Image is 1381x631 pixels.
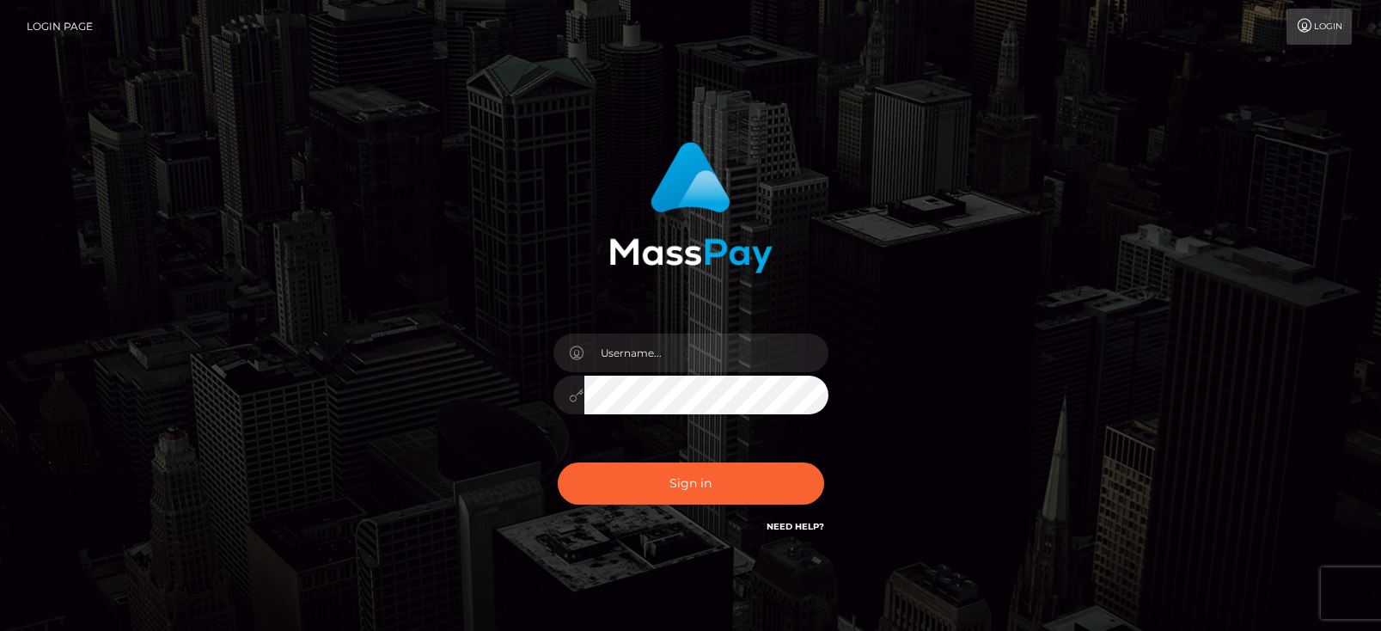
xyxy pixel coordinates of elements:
a: Login [1286,9,1352,45]
input: Username... [584,334,828,372]
button: Sign in [558,463,824,505]
a: Login Page [27,9,93,45]
a: Need Help? [767,521,824,532]
img: MassPay Login [609,142,773,273]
